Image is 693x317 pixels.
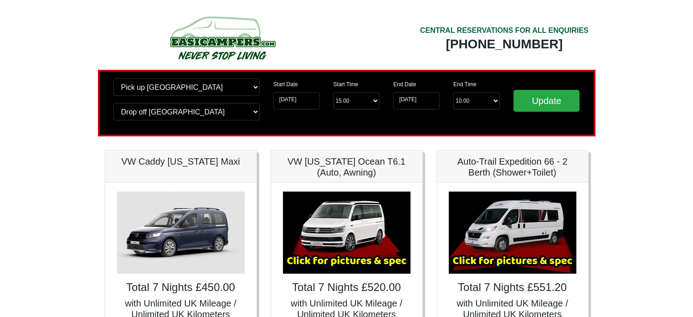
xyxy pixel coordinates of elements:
h4: Total 7 Nights £450.00 [114,281,247,294]
h5: Auto-Trail Expedition 66 - 2 Berth (Shower+Toilet) [446,156,579,178]
input: Return Date [393,92,440,109]
label: Start Date [273,80,298,88]
input: Update [513,90,580,112]
label: End Date [393,80,416,88]
div: [PHONE_NUMBER] [420,36,589,52]
h5: VW [US_STATE] Ocean T6.1 (Auto, Awning) [280,156,413,178]
img: Auto-Trail Expedition 66 - 2 Berth (Shower+Toilet) [449,192,576,274]
div: CENTRAL RESERVATIONS FOR ALL ENQUIRIES [420,25,589,36]
label: Start Time [334,80,359,88]
h4: Total 7 Nights £551.20 [446,281,579,294]
h5: VW Caddy [US_STATE] Maxi [114,156,247,167]
h4: Total 7 Nights £520.00 [280,281,413,294]
input: Start Date [273,92,320,109]
img: VW California Ocean T6.1 (Auto, Awning) [283,192,411,274]
label: End Time [453,80,477,88]
img: VW Caddy California Maxi [117,192,245,274]
img: campers-checkout-logo.png [136,13,309,63]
